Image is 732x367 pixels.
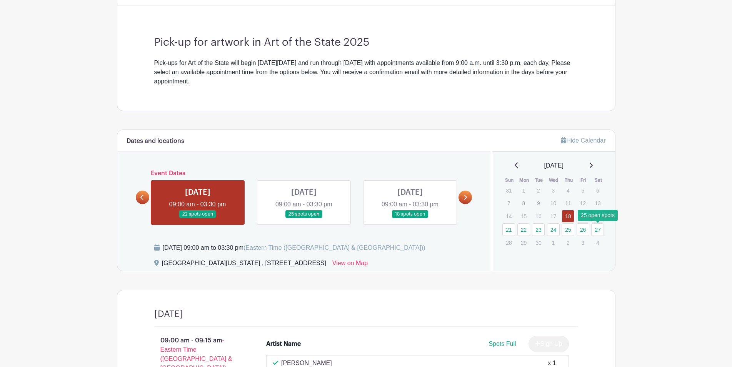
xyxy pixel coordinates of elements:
div: Artist Name [266,339,301,349]
p: 12 [577,197,589,209]
div: 25 open spots [578,210,618,221]
h3: Pick-up for artwork in Art of the State 2025 [154,36,578,49]
p: 4 [591,237,604,249]
p: 4 [562,184,574,196]
th: Fri [576,176,591,184]
p: 2 [562,237,574,249]
p: 10 [547,197,560,209]
p: 3 [547,184,560,196]
a: View on Map [332,259,368,271]
p: 29 [517,237,530,249]
p: 5 [577,184,589,196]
span: Spots Full [489,340,516,347]
p: 30 [532,237,545,249]
span: (Eastern Time ([GEOGRAPHIC_DATA] & [GEOGRAPHIC_DATA])) [243,244,425,251]
th: Thu [561,176,576,184]
p: 13 [591,197,604,209]
a: 22 [517,223,530,236]
a: 23 [532,223,545,236]
a: Hide Calendar [561,137,605,144]
p: 3 [577,237,589,249]
p: 9 [532,197,545,209]
a: 25 [562,223,574,236]
p: 16 [532,210,545,222]
th: Sat [591,176,606,184]
p: 1 [547,237,560,249]
p: 7 [502,197,515,209]
p: 1 [517,184,530,196]
p: 15 [517,210,530,222]
th: Tue [532,176,547,184]
p: 31 [502,184,515,196]
div: Pick-ups for Art of the State will begin [DATE][DATE] and run through [DATE] with appointments av... [154,58,578,86]
h6: Event Dates [149,170,459,177]
th: Sun [502,176,517,184]
p: 14 [502,210,515,222]
a: 21 [502,223,515,236]
a: 27 [591,223,604,236]
a: 26 [577,223,589,236]
a: 19 [577,210,589,223]
p: 2 [532,184,545,196]
th: Mon [517,176,532,184]
p: 6 [591,184,604,196]
a: 18 [562,210,574,223]
a: 24 [547,223,560,236]
h4: [DATE] [154,309,183,320]
p: 17 [547,210,560,222]
h6: Dates and locations [127,138,184,145]
span: [DATE] [544,161,564,170]
p: 11 [562,197,574,209]
div: [GEOGRAPHIC_DATA][US_STATE] , [STREET_ADDRESS] [162,259,326,271]
div: [DATE] 09:00 am to 03:30 pm [163,243,425,252]
p: 28 [502,237,515,249]
p: 8 [517,197,530,209]
th: Wed [547,176,562,184]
